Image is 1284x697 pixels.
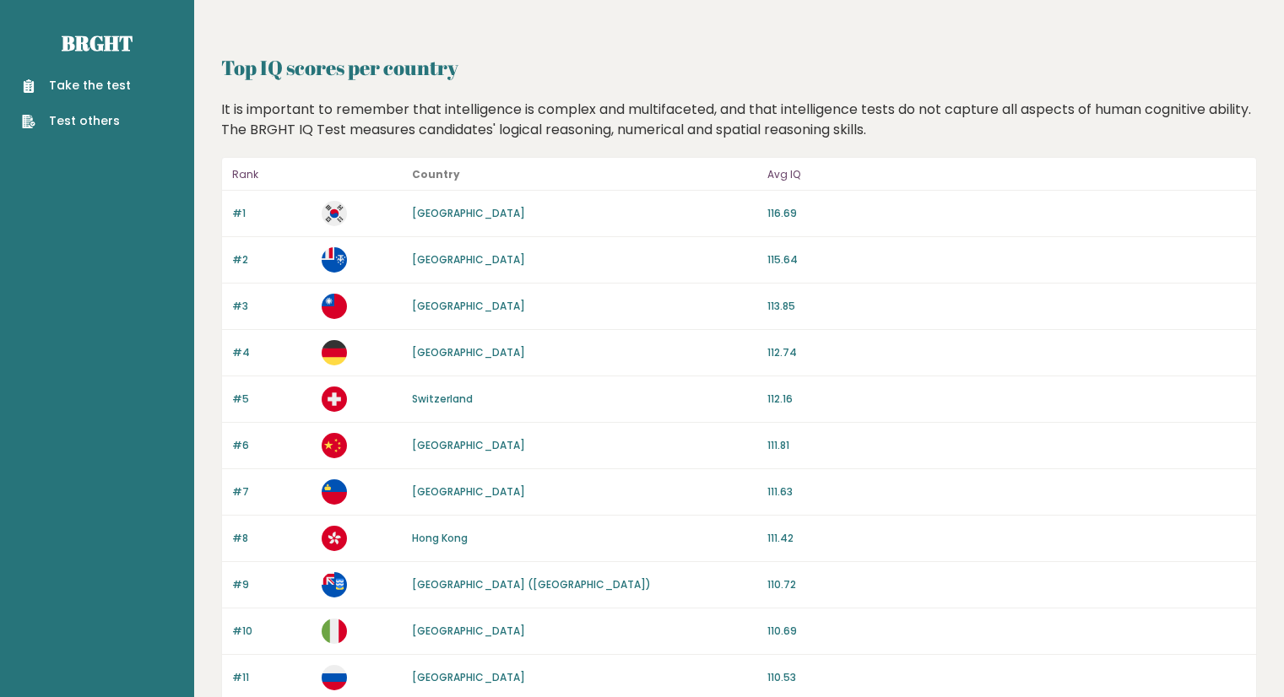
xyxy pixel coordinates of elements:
[767,531,1246,546] p: 111.42
[767,577,1246,592] p: 110.72
[767,392,1246,407] p: 112.16
[322,433,347,458] img: cn.svg
[412,484,525,499] a: [GEOGRAPHIC_DATA]
[412,206,525,220] a: [GEOGRAPHIC_DATA]
[767,484,1246,500] p: 111.63
[232,531,312,546] p: #8
[412,624,525,638] a: [GEOGRAPHIC_DATA]
[322,386,347,412] img: ch.svg
[322,340,347,365] img: de.svg
[322,294,347,319] img: tw.svg
[412,299,525,313] a: [GEOGRAPHIC_DATA]
[412,577,651,592] a: [GEOGRAPHIC_DATA] ([GEOGRAPHIC_DATA])
[767,624,1246,639] p: 110.69
[232,670,312,685] p: #11
[232,577,312,592] p: #9
[322,619,347,644] img: it.svg
[232,484,312,500] p: #7
[412,167,460,181] b: Country
[22,112,131,130] a: Test others
[412,345,525,359] a: [GEOGRAPHIC_DATA]
[322,665,347,690] img: ru.svg
[232,438,312,453] p: #6
[232,252,312,267] p: #2
[412,670,525,684] a: [GEOGRAPHIC_DATA]
[232,206,312,221] p: #1
[767,438,1246,453] p: 111.81
[22,77,131,95] a: Take the test
[232,624,312,639] p: #10
[767,165,1246,185] p: Avg IQ
[215,100,1264,140] div: It is important to remember that intelligence is complex and multifaceted, and that intelligence ...
[232,345,312,360] p: #4
[322,201,347,226] img: kr.svg
[322,572,347,597] img: fk.svg
[232,165,312,185] p: Rank
[767,345,1246,360] p: 112.74
[62,30,133,57] a: Brght
[322,247,347,273] img: tf.svg
[232,392,312,407] p: #5
[767,206,1246,221] p: 116.69
[412,438,525,452] a: [GEOGRAPHIC_DATA]
[412,252,525,267] a: [GEOGRAPHIC_DATA]
[232,299,312,314] p: #3
[412,392,473,406] a: Switzerland
[767,670,1246,685] p: 110.53
[322,479,347,505] img: li.svg
[322,526,347,551] img: hk.svg
[221,52,1257,83] h2: Top IQ scores per country
[767,299,1246,314] p: 113.85
[412,531,468,545] a: Hong Kong
[767,252,1246,267] p: 115.64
